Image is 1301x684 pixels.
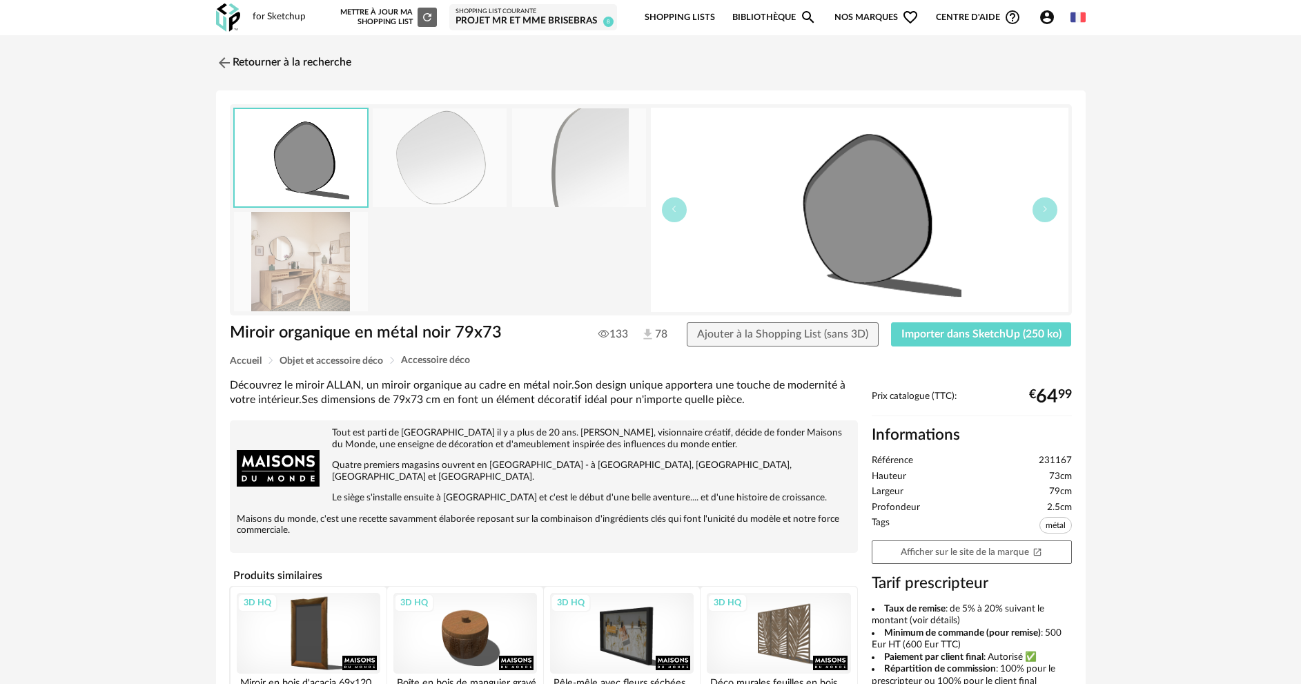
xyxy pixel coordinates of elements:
span: 64 [1036,391,1058,402]
img: miroir-organique-en-metal-noir-79x73-1000-1-9-231167_2.jpg [373,108,507,207]
span: 133 [598,327,628,341]
img: svg+xml;base64,PHN2ZyB3aWR0aD0iMjQiIGhlaWdodD0iMjQiIHZpZXdCb3g9IjAgMCAyNCAyNCIgZmlsbD0ibm9uZSIgeG... [216,55,233,71]
h2: Informations [872,425,1072,445]
span: Importer dans SketchUp (250 ko) [901,329,1062,340]
span: Objet et accessoire déco [280,356,383,366]
div: for Sketchup [253,11,306,23]
span: 231167 [1039,455,1072,467]
button: Ajouter à la Shopping List (sans 3D) [687,322,879,347]
span: Profondeur [872,502,920,514]
span: métal [1039,517,1072,534]
img: OXP [216,3,240,32]
span: Hauteur [872,471,906,483]
b: Taux de remise [884,604,946,614]
span: 79cm [1049,486,1072,498]
span: Référence [872,455,913,467]
h4: Produits similaires [230,565,858,586]
div: 3D HQ [237,594,277,612]
span: 78 [640,327,661,342]
a: Afficher sur le site de la marqueOpen In New icon [872,540,1072,565]
button: Importer dans SketchUp (250 ko) [891,322,1072,347]
span: 73cm [1049,471,1072,483]
b: Minimum de commande (pour remise) [884,628,1041,638]
img: thumbnail.png [235,109,367,206]
div: 3D HQ [394,594,434,612]
span: Refresh icon [421,13,433,21]
a: Shopping List courante projet Mr et Mme Brisebras 8 [456,8,611,28]
a: BibliothèqueMagnify icon [732,1,816,34]
span: Nos marques [834,1,919,34]
a: Retourner à la recherche [216,48,351,78]
img: fr [1070,10,1086,25]
div: Breadcrumb [230,355,1072,366]
a: Shopping Lists [645,1,715,34]
span: Heart Outline icon [902,9,919,26]
span: Help Circle Outline icon [1004,9,1021,26]
div: Prix catalogue (TTC): [872,391,1072,416]
div: Mettre à jour ma Shopping List [338,8,437,27]
div: Shopping List courante [456,8,611,16]
span: Accessoire déco [401,355,470,365]
span: Account Circle icon [1039,9,1055,26]
span: Tags [872,517,890,537]
span: Open In New icon [1033,547,1042,556]
span: 8 [603,17,614,27]
div: 3D HQ [551,594,591,612]
li: : de 5% à 20% suivant le montant (voir détails) [872,603,1072,627]
img: miroir-organique-en-metal-noir-79x73-1000-1-9-231167_7.jpg [234,212,368,311]
span: 2.5cm [1047,502,1072,514]
li: : 500 Eur HT (600 Eur TTC) [872,627,1072,652]
b: Paiement par client final [884,652,984,662]
div: Découvrez le miroir ALLAN, un miroir organique au cadre en métal noir.Son design unique apportera... [230,378,858,408]
p: Tout est parti de [GEOGRAPHIC_DATA] il y a plus de 20 ans. [PERSON_NAME], visionnaire créatif, dé... [237,427,851,451]
span: Accueil [230,356,262,366]
img: thumbnail.png [651,108,1068,312]
div: 3D HQ [707,594,747,612]
span: Account Circle icon [1039,9,1062,26]
p: Maisons du monde, c'est une recette savamment élaborée reposant sur la combinaison d'ingrédients ... [237,514,851,537]
li: : Autorisé ✅ [872,652,1072,664]
p: Le siège s'installe ensuite à [GEOGRAPHIC_DATA] et c'est le début d'une belle aventure.... et d'u... [237,492,851,504]
img: Téléchargements [640,327,655,342]
span: Centre d'aideHelp Circle Outline icon [936,9,1021,26]
span: Ajouter à la Shopping List (sans 3D) [697,329,868,340]
div: € 99 [1029,391,1072,402]
h3: Tarif prescripteur [872,574,1072,594]
div: projet Mr et Mme Brisebras [456,15,611,28]
img: brand logo [237,427,320,510]
img: miroir-organique-en-metal-noir-79x73-1000-1-9-231167_3.jpg [512,108,646,207]
span: Largeur [872,486,903,498]
b: Répartition de commission [884,664,996,674]
p: Quatre premiers magasins ouvrent en [GEOGRAPHIC_DATA] - à [GEOGRAPHIC_DATA], [GEOGRAPHIC_DATA], [... [237,460,851,483]
h1: Miroir organique en métal noir 79x73 [230,322,573,344]
span: Magnify icon [800,9,816,26]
